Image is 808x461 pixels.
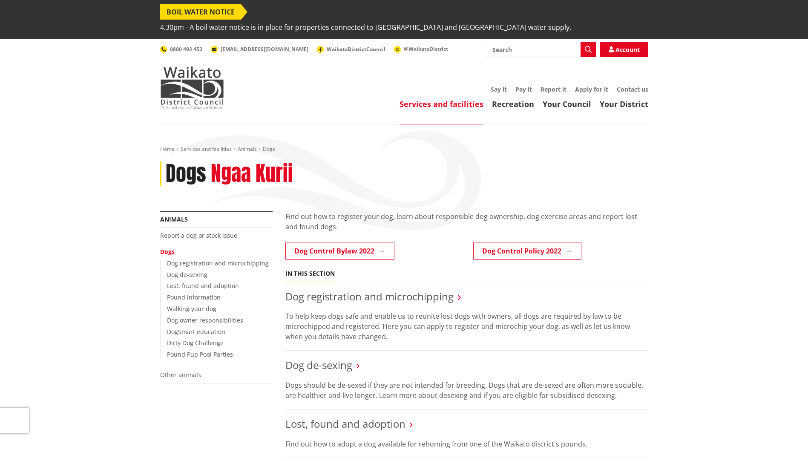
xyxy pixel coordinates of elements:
[160,146,648,153] nav: breadcrumb
[160,4,241,20] span: BOIL WATER NOTICE
[285,270,335,277] h5: In this section
[285,417,405,431] a: Lost, found and adoption
[160,248,175,256] a: Dogs
[167,316,243,324] a: Dog owner responsibilities
[167,339,224,347] a: Dirty Dog Challenge
[160,231,237,239] a: Report a dog or stock issue
[160,66,224,109] img: Waikato District Council - Te Kaunihera aa Takiwaa o Waikato
[167,271,207,279] a: Dog de-sexing
[167,305,216,313] a: Walking your dog
[160,145,175,153] a: Home
[285,358,352,372] a: Dog de-sexing
[170,46,202,53] span: 0800 492 452
[167,259,269,267] a: Dog registration and microchipping
[617,85,648,93] a: Contact us
[473,242,581,260] a: Dog Control Policy 2022
[285,242,394,260] a: Dog Control Bylaw 2022
[575,85,608,93] a: Apply for it
[600,99,648,109] a: Your District
[221,46,308,53] span: [EMAIL_ADDRESS][DOMAIN_NAME]
[167,328,225,336] a: DogSmart education
[487,42,596,57] input: Search input
[492,99,534,109] a: Recreation
[160,215,188,223] a: Animals
[238,145,257,153] a: Animals
[167,350,233,358] a: Pound Pup Pool Parties
[160,20,571,35] span: 4.30pm - A boil water notice is in place for properties connected to [GEOGRAPHIC_DATA] and [GEOGR...
[285,211,648,242] div: Find out how to register your dog, learn about responsible dog ownership, dog exercise areas and ...
[167,282,239,290] a: Lost, found and adoption
[211,161,293,186] h2: Ngaa Kurii
[167,293,221,301] a: Pound information
[160,46,202,53] a: 0800 492 452
[394,45,448,52] a: @WaikatoDistrict
[404,45,448,52] span: @WaikatoDistrict
[285,311,648,342] p: To help keep dogs safe and enable us to reunite lost dogs with owners, all dogs are required by l...
[400,99,483,109] a: Services and facilities
[285,289,454,303] a: Dog registration and microchipping
[317,46,385,53] a: WaikatoDistrictCouncil
[543,99,591,109] a: Your Council
[263,145,275,153] span: Dogs
[166,161,206,186] h1: Dogs
[285,380,648,400] p: Dogs should be de-sexed if they are not intended for breeding. Dogs that are de-sexed are often m...
[285,439,648,449] p: Find out how to adopt a dog available for rehoming from one of the Waikato district's pounds.
[541,85,566,93] a: Report it
[181,145,232,153] a: Services and facilities
[600,42,648,57] a: Account
[327,46,385,53] span: WaikatoDistrictCouncil
[211,46,308,53] a: [EMAIL_ADDRESS][DOMAIN_NAME]
[515,85,532,93] a: Pay it
[491,85,507,93] a: Say it
[160,371,201,379] a: Other animals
